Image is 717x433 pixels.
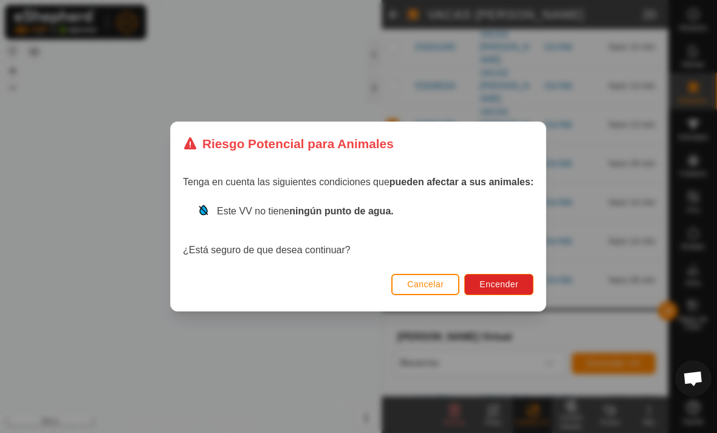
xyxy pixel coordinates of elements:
strong: ningún punto de agua. [290,206,394,216]
div: Riesgo Potencial para Animales [183,134,394,153]
div: ¿Está seguro de que desea continuar? [183,204,533,257]
button: Cancelar [392,274,460,295]
button: Encender [465,274,534,295]
div: Chat abierto [675,360,712,397]
span: Cancelar [408,279,444,289]
span: Este VV no tiene [217,206,394,216]
span: Tenga en cuenta las siguientes condiciones que [183,177,533,187]
span: Encender [480,279,519,289]
strong: pueden afectar a sus animales: [389,177,533,187]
